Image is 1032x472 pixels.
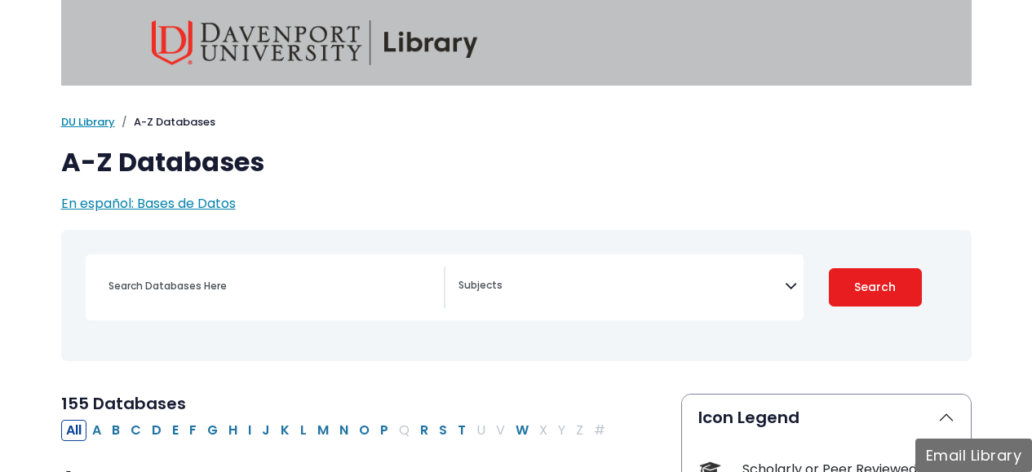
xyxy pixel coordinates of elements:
button: Icon Legend [682,395,971,440]
button: Filter Results F [184,420,202,441]
button: Filter Results E [167,420,184,441]
a: DU Library [61,114,115,130]
button: Filter Results J [257,420,275,441]
button: Filter Results R [415,420,433,441]
button: All [61,420,86,441]
button: Filter Results S [434,420,452,441]
button: Filter Results I [243,420,256,441]
button: Submit for Search Results [829,268,922,307]
button: Filter Results W [511,420,534,441]
button: Filter Results P [375,420,393,441]
button: Filter Results T [453,420,471,441]
textarea: Search [458,280,785,293]
button: Filter Results O [354,420,374,441]
nav: Search filters [61,230,972,361]
nav: breadcrumb [61,114,972,130]
button: Filter Results N [334,420,353,441]
li: A-Z Databases [115,114,215,130]
h1: A-Z Databases [61,147,972,178]
a: En español: Bases de Datos [61,194,236,213]
button: Filter Results C [126,420,146,441]
button: Filter Results G [202,420,223,441]
div: Alpha-list to filter by first letter of database name [61,420,612,439]
button: Filter Results D [147,420,166,441]
button: Filter Results M [312,420,334,441]
span: 155 Databases [61,392,186,415]
button: Filter Results B [107,420,125,441]
button: Filter Results L [295,420,312,441]
button: Filter Results H [224,420,242,441]
button: Filter Results A [87,420,106,441]
input: Search database by title or keyword [99,274,444,298]
button: Filter Results K [276,420,295,441]
img: Davenport University Library [152,20,478,65]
